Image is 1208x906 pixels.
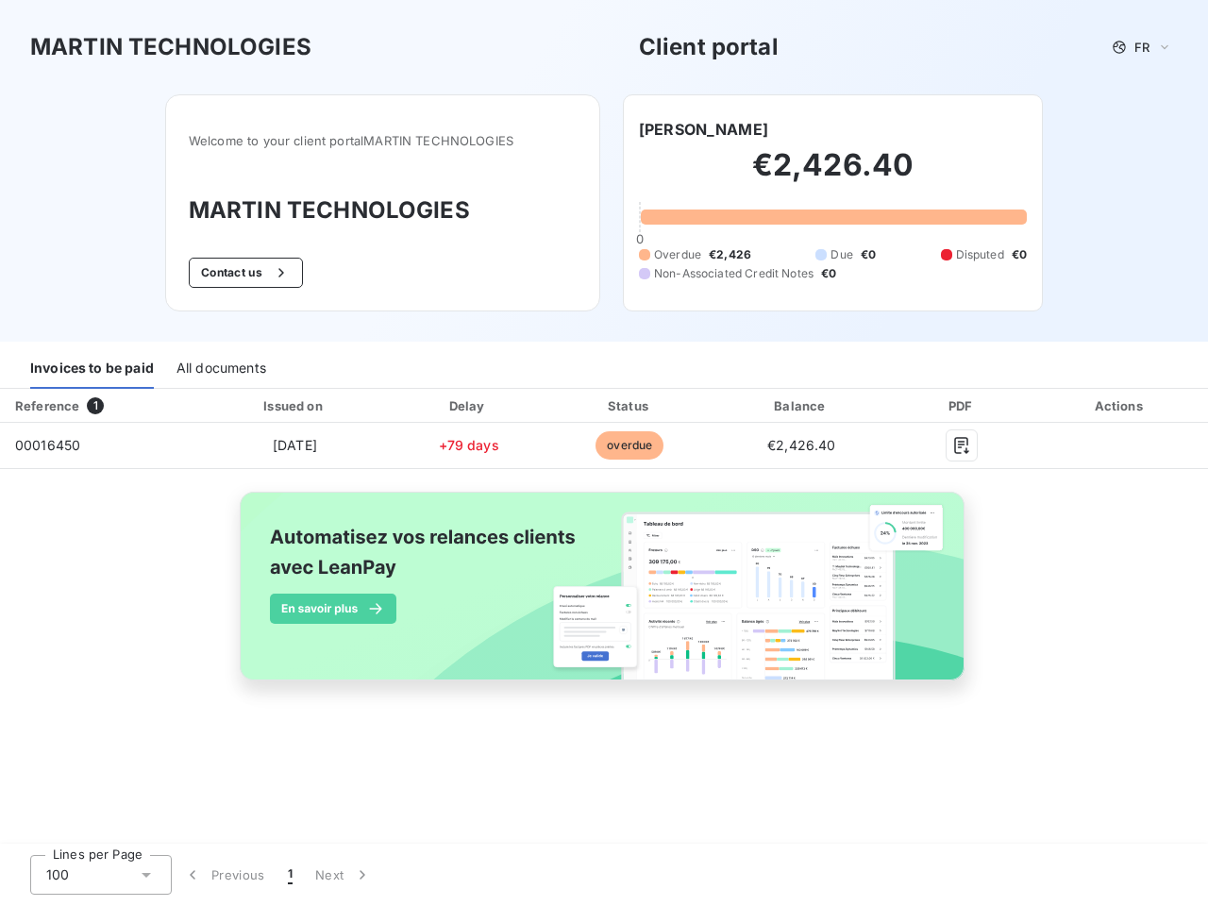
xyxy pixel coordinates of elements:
[304,855,383,895] button: Next
[639,146,1027,203] h2: €2,426.40
[394,396,544,415] div: Delay
[176,349,266,389] div: All documents
[639,30,779,64] h3: Client portal
[709,246,751,263] span: €2,426
[895,396,1029,415] div: PDF
[767,437,835,453] span: €2,426.40
[821,265,836,282] span: €0
[273,437,317,453] span: [DATE]
[172,855,277,895] button: Previous
[596,431,663,460] span: overdue
[189,258,303,288] button: Contact us
[1134,40,1149,55] span: FR
[30,349,154,389] div: Invoices to be paid
[15,398,79,413] div: Reference
[654,265,814,282] span: Non-Associated Credit Notes
[189,133,577,148] span: Welcome to your client portal MARTIN TECHNOLOGIES
[87,397,104,414] span: 1
[189,193,577,227] h3: MARTIN TECHNOLOGIES
[639,118,768,141] h6: [PERSON_NAME]
[636,231,644,246] span: 0
[956,246,1004,263] span: Disputed
[30,30,311,64] h3: MARTIN TECHNOLOGIES
[1036,396,1204,415] div: Actions
[716,396,888,415] div: Balance
[15,437,80,453] span: 00016450
[861,246,876,263] span: €0
[654,246,701,263] span: Overdue
[223,480,985,713] img: banner
[830,246,852,263] span: Due
[204,396,386,415] div: Issued on
[1012,246,1027,263] span: €0
[439,437,499,453] span: +79 days
[46,865,69,884] span: 100
[277,855,304,895] button: 1
[551,396,708,415] div: Status
[288,865,293,884] span: 1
